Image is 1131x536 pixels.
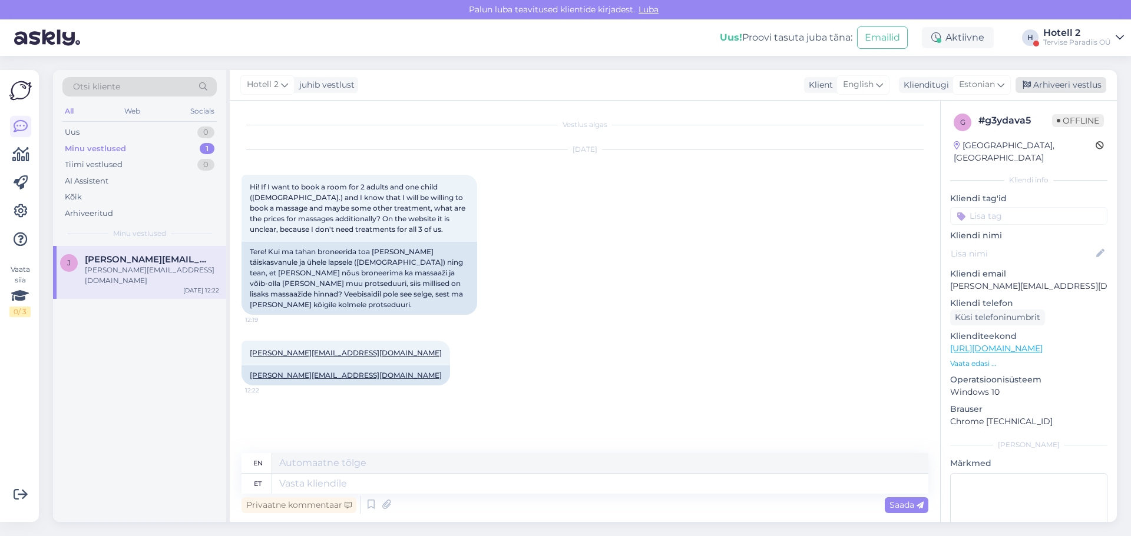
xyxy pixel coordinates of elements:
[197,159,214,171] div: 0
[250,182,467,234] span: Hi! If I want to book a room for 2 adults and one child ([DEMOGRAPHIC_DATA].) and I know that I w...
[85,254,207,265] span: jana.vainovska@gmail.com
[62,104,76,119] div: All
[242,144,928,155] div: [DATE]
[65,159,123,171] div: Tiimi vestlused
[245,315,289,324] span: 12:19
[950,207,1107,225] input: Lisa tag
[950,440,1107,450] div: [PERSON_NAME]
[9,264,31,317] div: Vaata siia
[188,104,217,119] div: Socials
[950,175,1107,185] div: Kliendi info
[250,348,442,357] a: [PERSON_NAME][EMAIL_ADDRESS][DOMAIN_NAME]
[950,374,1107,386] p: Operatsioonisüsteem
[951,247,1094,260] input: Lisa nimi
[950,280,1107,292] p: [PERSON_NAME][EMAIL_ADDRESS][DOMAIN_NAME]
[960,118,965,126] span: g
[73,81,120,93] span: Otsi kliente
[950,343,1043,354] a: [URL][DOMAIN_NAME]
[899,79,949,91] div: Klienditugi
[197,126,214,138] div: 0
[950,386,1107,398] p: Windows 10
[950,330,1107,342] p: Klienditeekond
[65,208,113,219] div: Arhiveeritud
[950,358,1107,369] p: Vaata edasi ...
[65,191,82,203] div: Kõik
[950,192,1107,205] p: Kliendi tag'id
[843,78,874,91] span: English
[1043,38,1111,47] div: Tervise Paradiis OÜ
[113,228,166,239] span: Minu vestlused
[1052,114,1104,127] span: Offline
[250,371,442,379] a: [PERSON_NAME][EMAIL_ADDRESS][DOMAIN_NAME]
[950,457,1107,470] p: Märkmed
[1022,29,1039,46] div: H
[1043,28,1124,47] a: Hotell 2Tervise Paradiis OÜ
[245,386,289,395] span: 12:22
[242,497,356,513] div: Privaatne kommentaar
[857,26,908,49] button: Emailid
[954,139,1096,164] div: [GEOGRAPHIC_DATA], [GEOGRAPHIC_DATA]
[247,78,279,91] span: Hotell 2
[242,119,928,130] div: Vestlus algas
[67,258,71,267] span: j
[9,307,31,317] div: 0 / 3
[200,143,214,155] div: 1
[804,79,833,91] div: Klient
[9,79,32,102] img: Askly Logo
[183,286,219,295] div: [DATE] 12:22
[242,242,477,315] div: Tere! Kui ma tahan broneerida toa [PERSON_NAME] täiskasvanule ja ühele lapsele ([DEMOGRAPHIC_DATA...
[922,27,994,48] div: Aktiivne
[122,104,143,119] div: Web
[959,78,995,91] span: Estonian
[1043,28,1111,38] div: Hotell 2
[950,309,1045,325] div: Küsi telefoninumbrit
[65,143,126,155] div: Minu vestlused
[65,175,108,187] div: AI Assistent
[950,229,1107,242] p: Kliendi nimi
[1016,77,1106,93] div: Arhiveeri vestlus
[720,32,742,43] b: Uus!
[65,126,80,138] div: Uus
[635,4,662,15] span: Luba
[254,474,262,494] div: et
[889,500,924,510] span: Saada
[978,114,1052,128] div: # g3ydava5
[950,297,1107,309] p: Kliendi telefon
[253,453,263,473] div: en
[950,268,1107,280] p: Kliendi email
[295,79,355,91] div: juhib vestlust
[950,403,1107,415] p: Brauser
[720,31,852,45] div: Proovi tasuta juba täna:
[950,415,1107,428] p: Chrome [TECHNICAL_ID]
[85,265,219,286] div: [PERSON_NAME][EMAIL_ADDRESS][DOMAIN_NAME]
